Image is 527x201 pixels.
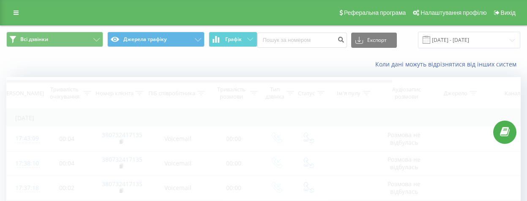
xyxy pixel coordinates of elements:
[351,33,397,48] button: Експорт
[344,9,406,16] span: Реферальна програма
[6,32,103,47] button: Всі дзвінки
[501,9,516,16] span: Вихід
[225,36,242,42] span: Графік
[375,60,521,68] a: Коли дані можуть відрізнятися вiд інших систем
[209,32,257,47] button: Графік
[421,9,486,16] span: Налаштування профілю
[107,32,204,47] button: Джерела трафіку
[257,33,347,48] input: Пошук за номером
[20,36,48,43] span: Всі дзвінки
